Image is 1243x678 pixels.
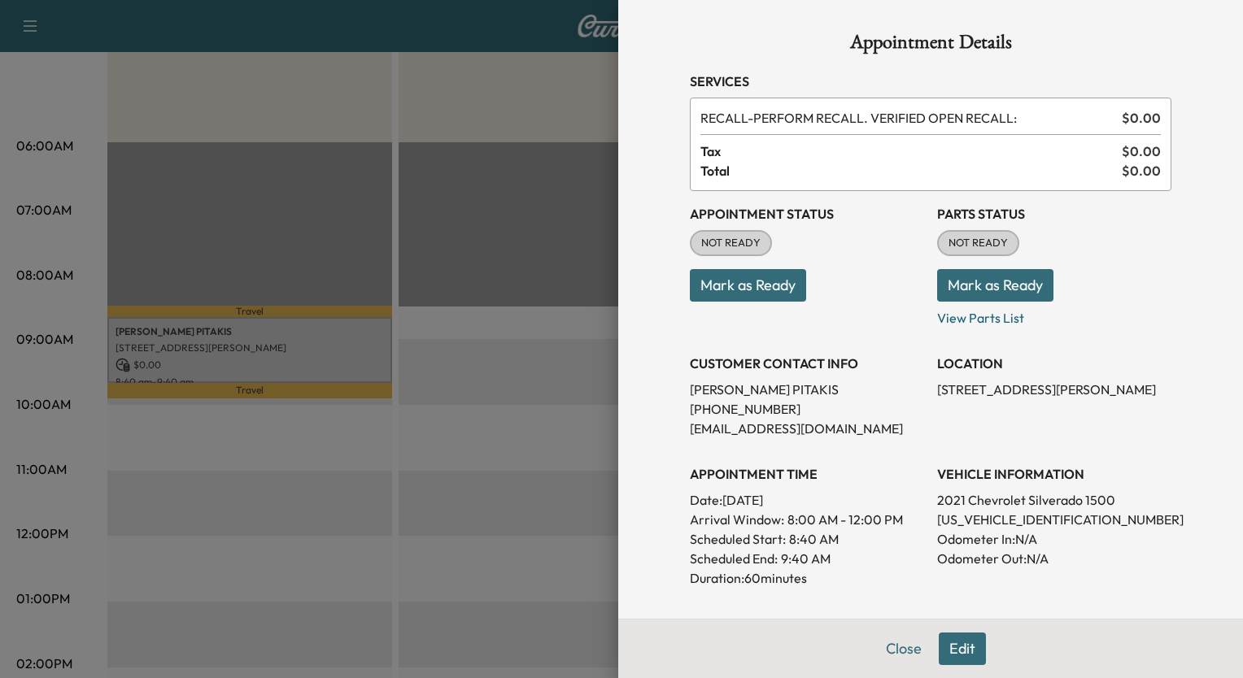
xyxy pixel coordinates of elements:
[690,549,778,568] p: Scheduled End:
[690,33,1171,59] h1: Appointment Details
[690,269,806,302] button: Mark as Ready
[690,204,924,224] h3: Appointment Status
[690,419,924,438] p: [EMAIL_ADDRESS][DOMAIN_NAME]
[937,269,1053,302] button: Mark as Ready
[700,141,1122,161] span: Tax
[690,568,924,588] p: Duration: 60 minutes
[937,380,1171,399] p: [STREET_ADDRESS][PERSON_NAME]
[939,235,1018,251] span: NOT READY
[690,72,1171,91] h3: Services
[690,614,924,633] h3: History
[781,549,831,568] p: 9:40 AM
[690,490,924,510] p: Date: [DATE]
[1122,141,1161,161] span: $ 0.00
[700,161,1122,180] span: Total
[690,529,786,549] p: Scheduled Start:
[789,529,839,549] p: 8:40 AM
[875,632,932,665] button: Close
[937,510,1171,529] p: [US_VEHICLE_IDENTIFICATION_NUMBER]
[1122,108,1161,128] span: $ 0.00
[700,108,1115,128] span: PERFORM RECALL. VERIFIED OPEN RECALL:
[937,529,1171,549] p: Odometer In: N/A
[690,464,924,484] h3: APPOINTMENT TIME
[937,490,1171,510] p: 2021 Chevrolet Silverado 1500
[939,632,986,665] button: Edit
[937,549,1171,568] p: Odometer Out: N/A
[937,464,1171,484] h3: VEHICLE INFORMATION
[937,204,1171,224] h3: Parts Status
[691,235,770,251] span: NOT READY
[937,354,1171,373] h3: LOCATION
[690,510,924,529] p: Arrival Window:
[787,510,903,529] span: 8:00 AM - 12:00 PM
[690,354,924,373] h3: CUSTOMER CONTACT INFO
[937,614,1171,633] h3: CONTACT CUSTOMER
[690,399,924,419] p: [PHONE_NUMBER]
[1122,161,1161,180] span: $ 0.00
[937,302,1171,328] p: View Parts List
[690,380,924,399] p: [PERSON_NAME] PITAKIS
